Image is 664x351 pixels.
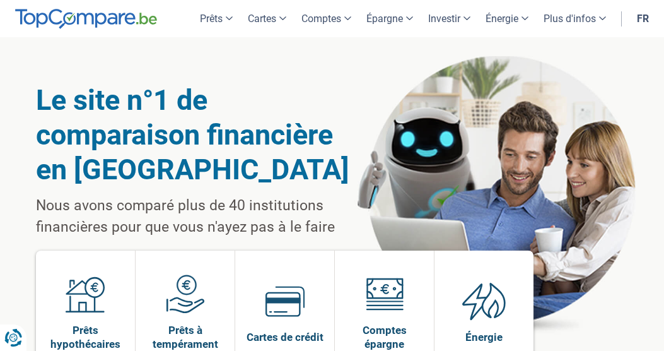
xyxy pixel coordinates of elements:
[265,282,305,321] img: Cartes de crédit
[462,282,506,321] img: Énergie
[365,275,404,314] img: Comptes épargne
[142,323,228,351] span: Prêts à tempérament
[36,83,362,187] h1: Le site n°1 de comparaison financière en [GEOGRAPHIC_DATA]
[465,330,503,344] span: Énergie
[166,275,205,314] img: Prêts à tempérament
[66,275,105,314] img: Prêts hypothécaires
[247,330,323,344] span: Cartes de crédit
[341,323,428,351] span: Comptes épargne
[15,9,157,29] img: TopCompare
[42,323,129,351] span: Prêts hypothécaires
[36,195,362,238] p: Nous avons comparé plus de 40 institutions financières pour que vous n'ayez pas à le faire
